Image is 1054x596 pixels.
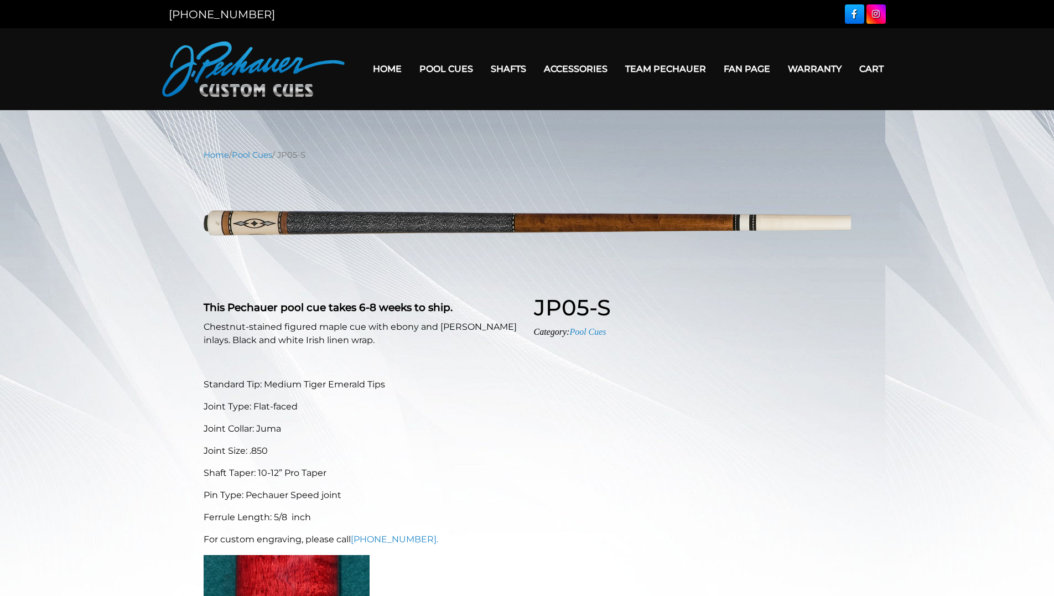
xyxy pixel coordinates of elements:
a: Shafts [482,55,535,83]
p: Standard Tip: Medium Tiger Emerald Tips [204,378,521,391]
a: Pool Cues [411,55,482,83]
p: Pin Type: Pechauer Speed joint [204,489,521,502]
p: Joint Size: .850 [204,444,521,458]
p: Shaft Taper: 10-12” Pro Taper [204,467,521,480]
p: Ferrule Length: 5/8 inch [204,511,521,524]
p: Joint Type: Flat-faced [204,400,521,413]
a: Fan Page [715,55,779,83]
img: Pechauer Custom Cues [162,42,345,97]
span: Category: [534,327,606,336]
p: Joint Collar: Juma [204,422,521,436]
p: Chestnut-stained figured maple cue with ebony and [PERSON_NAME] inlays. Black and white Irish lin... [204,320,521,347]
a: Accessories [535,55,616,83]
a: Pool Cues [232,150,272,160]
a: Pool Cues [569,327,606,336]
a: Home [204,150,229,160]
a: [PHONE_NUMBER] [169,8,275,21]
a: Home [364,55,411,83]
a: Warranty [779,55,850,83]
a: Team Pechauer [616,55,715,83]
a: Cart [850,55,892,83]
strong: This Pechauer pool cue takes 6-8 weeks to ship. [204,301,453,314]
a: [PHONE_NUMBER]. [351,534,438,545]
p: For custom engraving, please call [204,533,521,546]
h1: JP05-S [534,294,851,321]
nav: Breadcrumb [204,149,851,161]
